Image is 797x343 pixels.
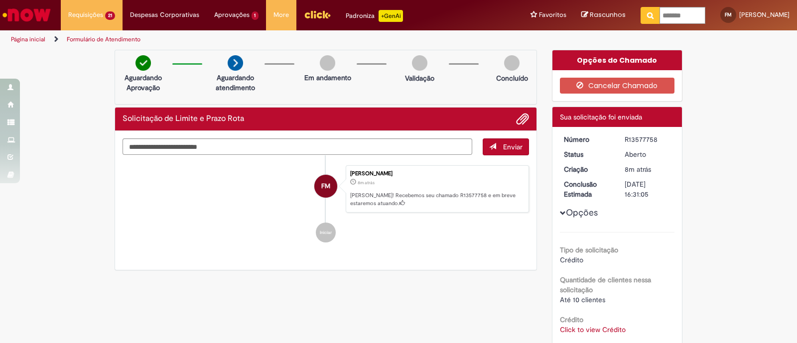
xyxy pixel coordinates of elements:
[625,165,651,174] time: 29/09/2025 14:31:01
[123,165,529,213] li: Felipe Augusto Portela Moreira
[641,7,660,24] button: Pesquisar
[130,10,199,20] span: Despesas Corporativas
[123,138,472,155] textarea: Digite sua mensagem aqui...
[504,55,520,71] img: img-circle-grey.png
[560,295,605,304] span: Até 10 clientes
[228,55,243,71] img: arrow-next.png
[405,73,434,83] p: Validação
[725,11,732,18] span: FM
[590,10,626,19] span: Rascunhos
[581,10,626,20] a: Rascunhos
[503,142,523,151] span: Enviar
[625,164,671,174] div: 29/09/2025 14:31:01
[123,155,529,253] ul: Histórico de tíquete
[252,11,259,20] span: 1
[346,10,403,22] div: Padroniza
[560,113,642,121] span: Sua solicitação foi enviada
[625,149,671,159] div: Aberto
[304,73,351,83] p: Em andamento
[379,10,403,22] p: +GenAi
[135,55,151,71] img: check-circle-green.png
[552,50,682,70] div: Opções do Chamado
[739,10,790,19] span: [PERSON_NAME]
[560,275,651,294] b: Quantidade de clientes nessa solicitação
[350,192,524,207] p: [PERSON_NAME]! Recebemos seu chamado R13577758 e em breve estaremos atuando.
[556,149,618,159] dt: Status
[119,73,167,93] p: Aguardando Aprovação
[560,245,618,254] b: Tipo de solicitação
[625,179,671,199] div: [DATE] 16:31:05
[556,179,618,199] dt: Conclusão Estimada
[556,134,618,144] dt: Número
[314,175,337,198] div: Felipe Augusto Portela Moreira
[68,10,103,20] span: Requisições
[1,5,52,25] img: ServiceNow
[560,325,626,334] a: Click to view Crédito
[11,35,45,43] a: Página inicial
[211,73,260,93] p: Aguardando atendimento
[560,255,583,264] span: Crédito
[105,11,115,20] span: 21
[123,114,244,123] h2: Solicitação de Limite e Prazo Rota Histórico de tíquete
[560,78,675,94] button: Cancelar Chamado
[539,10,566,20] span: Favoritos
[321,174,330,198] span: FM
[304,7,331,22] img: click_logo_yellow_360x200.png
[560,315,583,324] b: Crédito
[625,134,671,144] div: R13577758
[67,35,140,43] a: Formulário de Atendimento
[483,138,529,155] button: Enviar
[7,30,524,49] ul: Trilhas de página
[625,165,651,174] span: 8m atrás
[412,55,427,71] img: img-circle-grey.png
[358,180,375,186] span: 8m atrás
[358,180,375,186] time: 29/09/2025 14:31:01
[516,113,529,125] button: Adicionar anexos
[320,55,335,71] img: img-circle-grey.png
[214,10,250,20] span: Aprovações
[273,10,289,20] span: More
[556,164,618,174] dt: Criação
[350,171,524,177] div: [PERSON_NAME]
[496,73,528,83] p: Concluído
